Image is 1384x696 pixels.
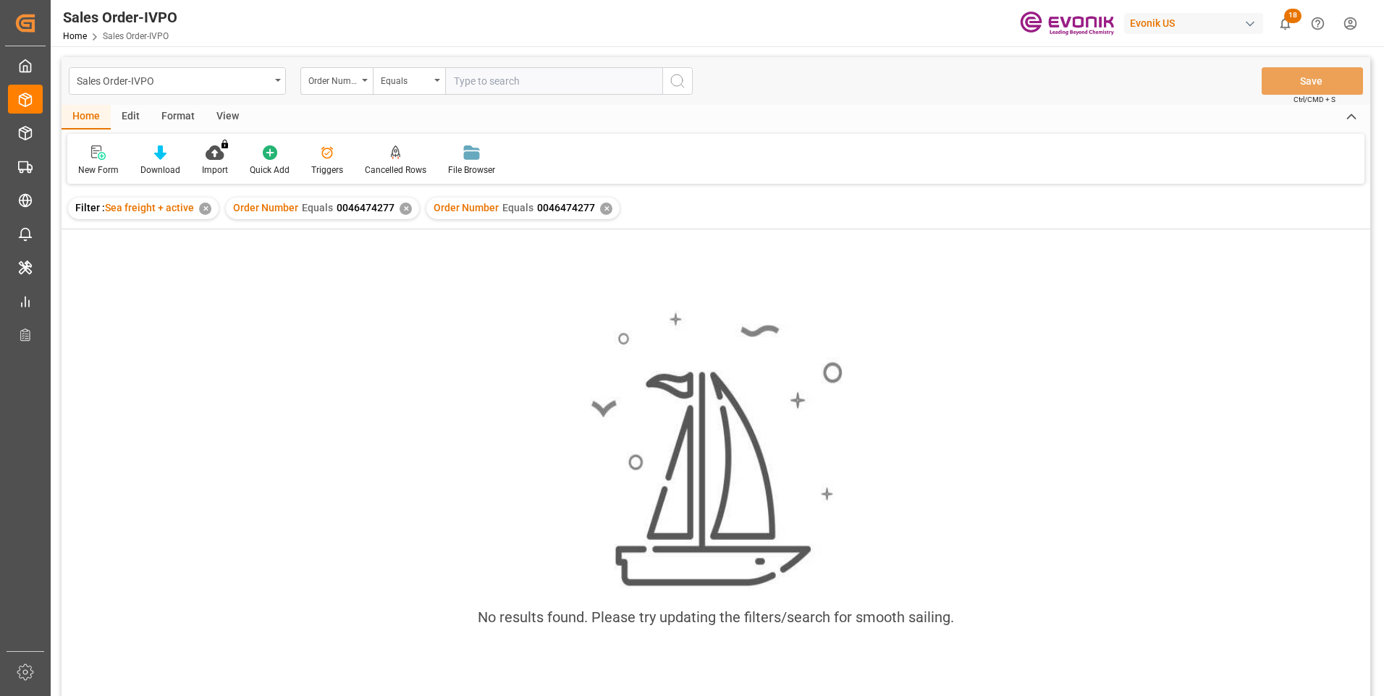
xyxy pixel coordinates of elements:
[434,202,499,213] span: Order Number
[63,31,87,41] a: Home
[502,202,533,213] span: Equals
[448,164,495,177] div: File Browser
[400,203,412,215] div: ✕
[1020,11,1114,36] img: Evonik-brand-mark-Deep-Purple-RGB.jpeg_1700498283.jpeg
[445,67,662,95] input: Type to search
[1124,9,1269,37] button: Evonik US
[1262,67,1363,95] button: Save
[662,67,693,95] button: search button
[537,202,595,213] span: 0046474277
[302,202,333,213] span: Equals
[373,67,445,95] button: open menu
[1301,7,1334,40] button: Help Center
[77,71,270,89] div: Sales Order-IVPO
[478,606,954,628] div: No results found. Please try updating the filters/search for smooth sailing.
[140,164,180,177] div: Download
[365,164,426,177] div: Cancelled Rows
[1294,94,1336,105] span: Ctrl/CMD + S
[381,71,430,88] div: Equals
[199,203,211,215] div: ✕
[62,105,111,130] div: Home
[1284,9,1301,23] span: 18
[250,164,290,177] div: Quick Add
[151,105,206,130] div: Format
[63,7,177,28] div: Sales Order-IVPO
[69,67,286,95] button: open menu
[78,164,119,177] div: New Form
[1124,13,1263,34] div: Evonik US
[589,310,843,589] img: smooth_sailing.jpeg
[233,202,298,213] span: Order Number
[337,202,394,213] span: 0046474277
[111,105,151,130] div: Edit
[300,67,373,95] button: open menu
[311,164,343,177] div: Triggers
[308,71,358,88] div: Order Number
[1269,7,1301,40] button: show 18 new notifications
[600,203,612,215] div: ✕
[105,202,194,213] span: Sea freight + active
[75,202,105,213] span: Filter :
[206,105,250,130] div: View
